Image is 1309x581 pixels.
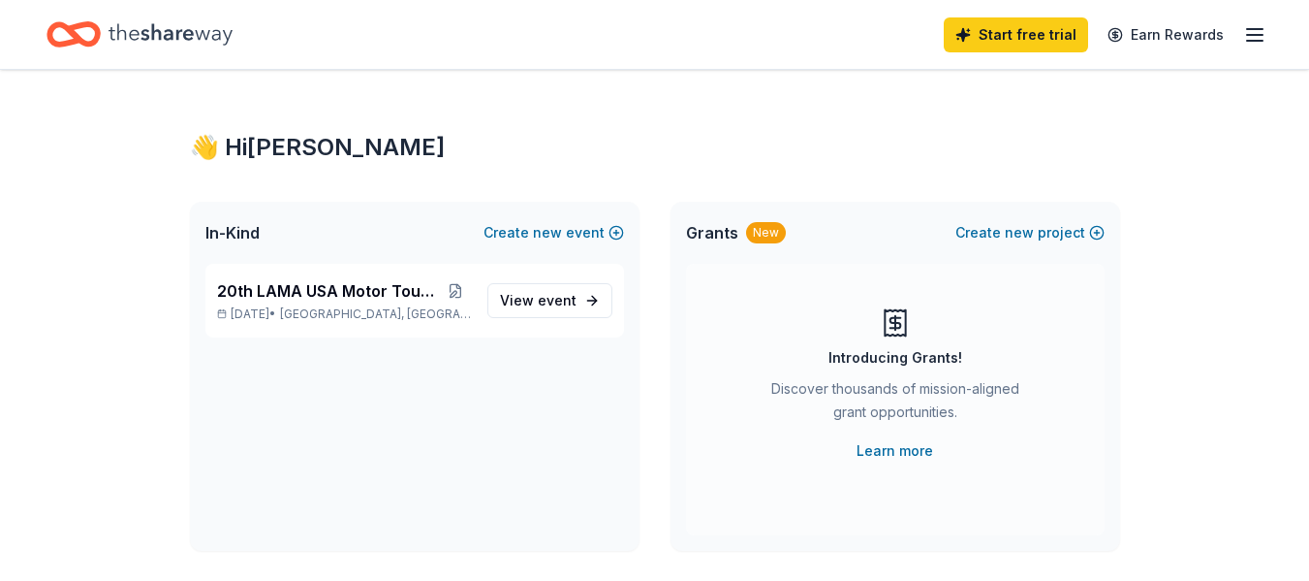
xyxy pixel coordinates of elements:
a: Home [47,12,233,57]
div: 👋 Hi [PERSON_NAME] [190,132,1120,163]
span: In-Kind [205,221,260,244]
span: event [538,292,577,308]
div: New [746,222,786,243]
span: [GEOGRAPHIC_DATA], [GEOGRAPHIC_DATA] [280,307,471,322]
p: [DATE] • [217,307,472,322]
a: Learn more [857,439,933,463]
a: Start free trial [944,17,1088,52]
div: Introducing Grants! [828,346,962,370]
button: Createnewproject [955,221,1105,244]
span: new [1005,221,1034,244]
span: 20th LAMA USA Motor Touring Rally [217,279,440,303]
a: View event [487,283,612,318]
span: View [500,289,577,312]
span: new [533,221,562,244]
a: Earn Rewards [1096,17,1235,52]
button: Createnewevent [483,221,624,244]
span: Grants [686,221,738,244]
div: Discover thousands of mission-aligned grant opportunities. [764,377,1027,432]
